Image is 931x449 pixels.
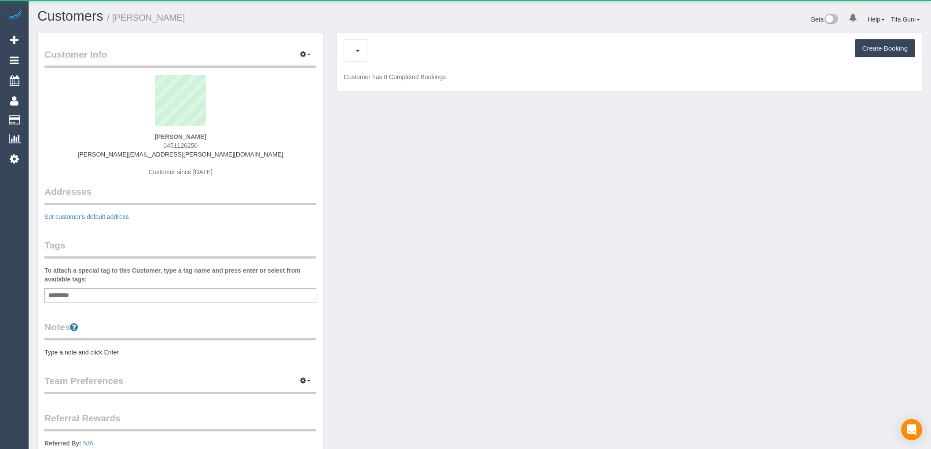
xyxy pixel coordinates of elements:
[163,142,198,149] span: 0451126250
[149,168,213,175] span: Customer since [DATE]
[868,16,885,23] a: Help
[154,133,206,140] strong: [PERSON_NAME]
[344,73,915,81] p: Customer has 0 Completed Bookings
[44,213,129,220] a: Set customer's default address
[44,439,81,448] label: Referred By:
[44,321,316,340] legend: Notes
[891,16,920,23] a: Tifa Guni
[44,266,316,284] label: To attach a special tag to this Customer, type a tag name and press enter or select from availabl...
[44,348,316,357] pre: Type a note and click Enter
[901,419,922,440] div: Open Intercom Messenger
[107,13,185,22] small: / [PERSON_NAME]
[37,8,103,24] a: Customers
[77,151,283,158] a: [PERSON_NAME][EMAIL_ADDRESS][PERSON_NAME][DOMAIN_NAME]
[855,39,915,58] button: Create Booking
[44,239,316,259] legend: Tags
[83,440,93,447] a: N/A
[44,48,316,68] legend: Customer Info
[44,412,316,431] legend: Referral Rewards
[44,374,316,394] legend: Team Preferences
[824,14,838,26] img: New interface
[811,16,838,23] a: Beta
[5,9,23,21] img: Automaid Logo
